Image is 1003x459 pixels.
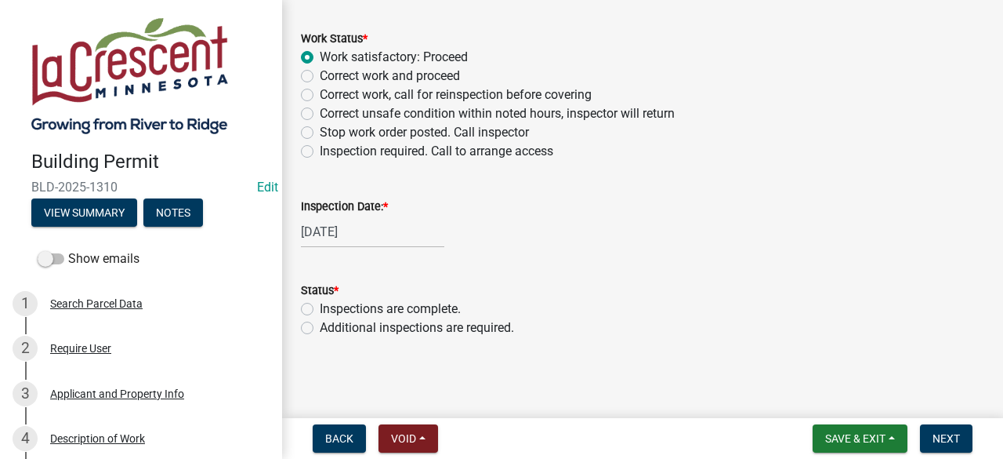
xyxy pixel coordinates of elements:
label: Inspections are complete. [320,300,461,319]
img: City of La Crescent, Minnesota [31,16,228,134]
input: mm/dd/yyyy [301,216,444,248]
div: 1 [13,291,38,316]
label: Correct work and proceed [320,67,460,86]
a: Edit [257,180,278,195]
button: View Summary [31,199,137,227]
span: Next [932,432,960,445]
wm-modal-confirm: Summary [31,207,137,220]
span: BLD-2025-1310 [31,180,251,195]
button: Next [920,424,972,453]
span: Save & Exit [825,432,885,445]
span: Void [391,432,416,445]
button: Back [313,424,366,453]
label: Inspection Date: [301,202,388,213]
label: Correct work, call for reinspection before covering [320,86,592,104]
div: Applicant and Property Info [50,388,184,399]
label: Additional inspections are required. [320,319,514,337]
button: Notes [143,199,203,227]
button: Save & Exit [813,424,907,453]
label: Show emails [38,250,139,268]
div: Require User [50,343,111,354]
div: Description of Work [50,433,145,444]
label: Work Status [301,34,368,45]
label: Inspection required. Call to arrange access [320,142,553,161]
wm-modal-confirm: Notes [143,207,203,220]
h4: Building Permit [31,151,270,173]
wm-modal-confirm: Edit Application Number [257,180,278,195]
div: 3 [13,381,38,406]
label: Stop work order posted. Call inspector [320,123,529,142]
div: 2 [13,336,38,361]
label: Correct unsafe condition within noted hours, inspector will return [320,104,675,123]
label: Status [301,286,339,297]
button: Void [378,424,438,453]
label: Work satisfactory: Proceed [320,48,468,67]
div: 4 [13,426,38,451]
span: Back [325,432,353,445]
div: Search Parcel Data [50,298,143,309]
